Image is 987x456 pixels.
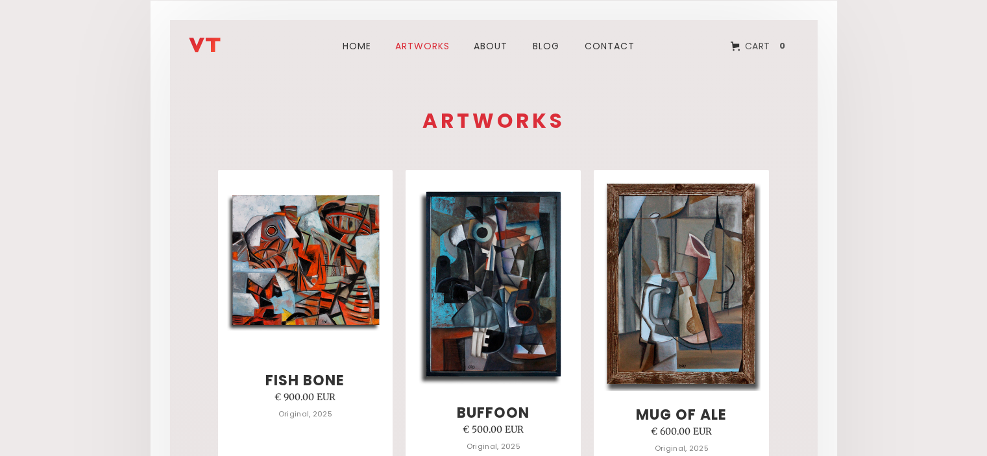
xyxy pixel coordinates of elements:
img: Painting, 50 w x 70 h cm, Oil on canvas [415,180,572,389]
a: home [189,27,267,53]
a: Open cart [721,32,799,60]
a: Home [335,23,379,69]
div: € 600.00 EUR [651,423,713,440]
h3: mug of ale [636,407,727,423]
a: Contact [577,23,642,69]
a: about [466,23,515,69]
img: Painting, 75 w x 85 h cm, Oil on canvas [226,191,384,333]
img: Vladimir Titov [189,38,221,53]
div: € 500.00 EUR [463,421,524,438]
a: ARTWORks [389,23,456,69]
div: Original, 2025 [278,405,332,422]
div: Cart [745,38,770,54]
div: Original, 2025 [467,438,520,455]
div: € 900.00 EUR [274,389,336,405]
img: Painting, 50 w x 70 h cm, Oil on canvas [603,180,761,391]
h1: ARTworks [212,111,776,131]
div: 0 [775,40,789,52]
h3: fish bone [265,373,345,389]
a: blog [525,23,567,69]
h3: buffoon [457,405,530,421]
